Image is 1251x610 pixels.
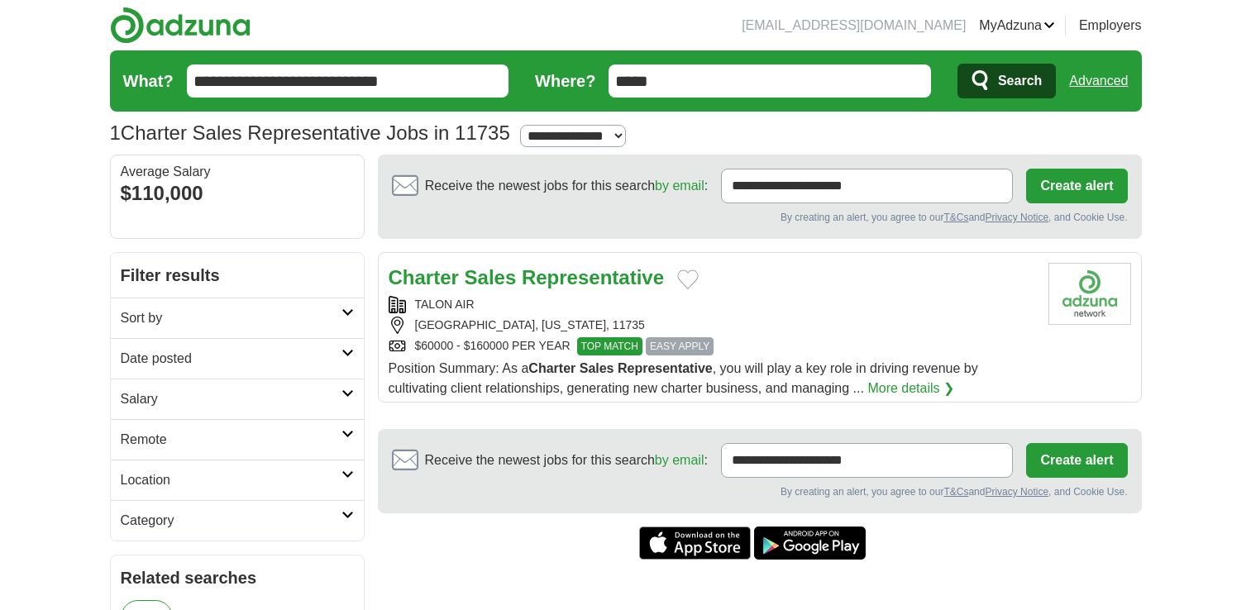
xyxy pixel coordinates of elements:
[646,337,714,355] span: EASY APPLY
[425,450,708,470] span: Receive the newest jobs for this search :
[121,565,354,590] h2: Related searches
[1048,263,1131,325] img: Company logo
[389,296,1035,313] div: TALON AIR
[110,7,251,44] img: Adzuna logo
[121,511,341,531] h2: Category
[121,470,341,490] h2: Location
[392,210,1128,225] div: By creating an alert, you agree to our and , and Cookie Use.
[639,527,751,560] a: Get the iPhone app
[985,486,1048,498] a: Privacy Notice
[389,361,978,395] span: Position Summary: As a , you will play a key role in driving revenue by cultivating client relati...
[1069,64,1128,98] a: Advanced
[1079,16,1142,36] a: Employers
[943,212,968,223] a: T&Cs
[111,298,364,338] a: Sort by
[985,212,1048,223] a: Privacy Notice
[110,122,510,144] h1: Charter Sales Representative Jobs in 11735
[957,64,1056,98] button: Search
[111,419,364,460] a: Remote
[111,253,364,298] h2: Filter results
[580,361,614,375] strong: Sales
[742,16,966,36] li: [EMAIL_ADDRESS][DOMAIN_NAME]
[111,338,364,379] a: Date posted
[577,337,642,355] span: TOP MATCH
[121,165,354,179] div: Average Salary
[121,389,341,409] h2: Salary
[389,266,459,288] strong: Charter
[121,179,354,208] div: $110,000
[998,64,1042,98] span: Search
[655,179,704,193] a: by email
[655,453,704,467] a: by email
[121,349,341,369] h2: Date posted
[618,361,713,375] strong: Representative
[522,266,664,288] strong: Representative
[389,317,1035,334] div: [GEOGRAPHIC_DATA], [US_STATE], 11735
[535,69,595,93] label: Where?
[111,379,364,419] a: Salary
[111,500,364,541] a: Category
[389,337,1035,355] div: $60000 - $160000 PER YEAR
[121,430,341,450] h2: Remote
[425,176,708,196] span: Receive the newest jobs for this search :
[1026,169,1127,203] button: Create alert
[979,16,1055,36] a: MyAdzuna
[123,69,174,93] label: What?
[867,379,954,398] a: More details ❯
[677,269,699,289] button: Add to favorite jobs
[754,527,866,560] a: Get the Android app
[392,484,1128,499] div: By creating an alert, you agree to our and , and Cookie Use.
[111,460,364,500] a: Location
[465,266,517,288] strong: Sales
[528,361,575,375] strong: Charter
[121,308,341,328] h2: Sort by
[943,486,968,498] a: T&Cs
[110,118,121,148] span: 1
[389,266,665,288] a: Charter Sales Representative
[1026,443,1127,478] button: Create alert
